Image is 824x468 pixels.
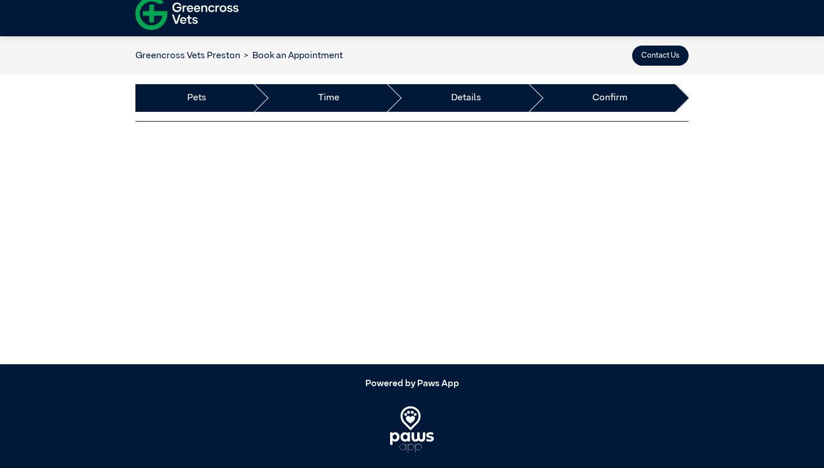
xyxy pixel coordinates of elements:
a: Pets [187,91,206,105]
button: Contact Us [632,46,689,66]
img: PawsApp [390,406,434,452]
li: Book an Appointment [240,49,343,63]
a: Greencross Vets Preston [135,51,240,61]
a: Confirm [592,91,628,105]
a: Details [451,91,481,105]
nav: breadcrumb [135,49,343,63]
h5: Powered by Paws App [135,379,689,390]
a: Time [318,91,339,105]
